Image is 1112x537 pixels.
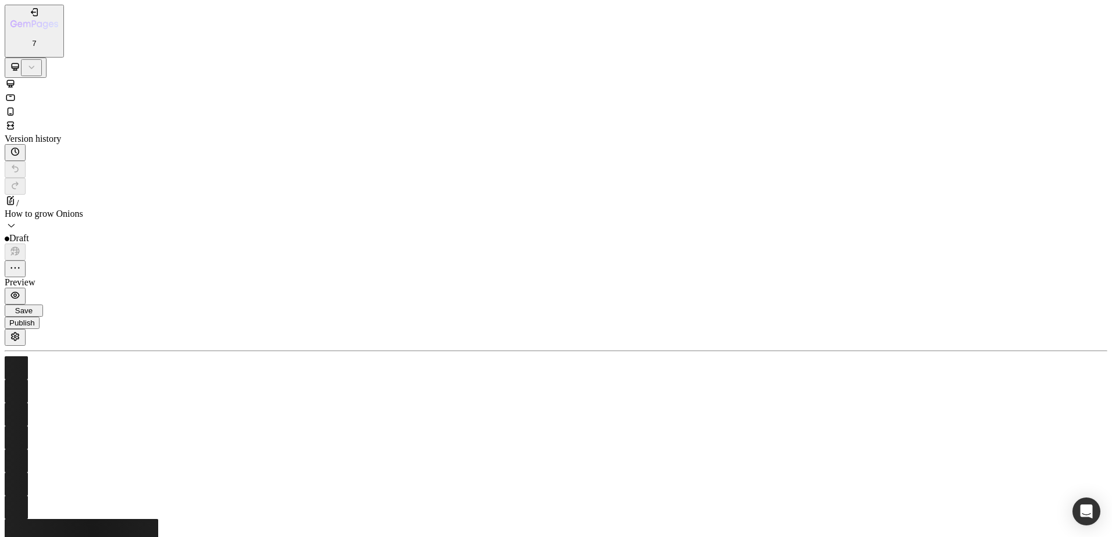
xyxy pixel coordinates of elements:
[5,5,64,58] button: 7
[5,209,83,219] span: How to grow Onions
[5,305,43,317] button: Save
[9,233,29,243] span: Draft
[1072,497,1100,525] div: Open Intercom Messenger
[16,198,19,208] span: /
[15,306,33,315] span: Save
[9,318,35,327] div: Publish
[5,134,1107,144] div: Version history
[5,277,1107,288] div: Preview
[5,317,40,329] button: Publish
[5,161,1107,195] div: Undo/Redo
[10,39,58,48] p: 7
